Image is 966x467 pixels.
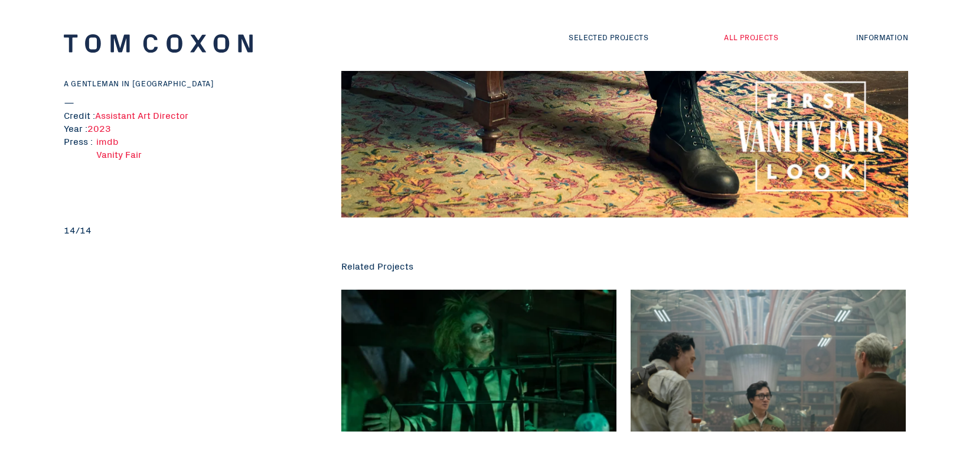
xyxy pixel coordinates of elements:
a: Information [856,31,908,43]
span: 2023 [87,121,111,134]
span: Assistant Art Director [95,108,188,121]
div: Press : [64,134,96,223]
a: Vanity Fair [96,147,142,160]
a: imdb [96,134,119,147]
div: 14/14 [64,223,300,236]
div: Credit : [64,108,300,121]
a: Selected Projects [569,31,648,43]
h1: A Gentleman in [GEOGRAPHIC_DATA] [64,77,300,89]
div: — [64,95,300,108]
div: Related Projects [341,259,914,272]
div: Year : [64,121,300,134]
a: All Projects [724,31,778,43]
img: tclogo.svg [64,34,253,53]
